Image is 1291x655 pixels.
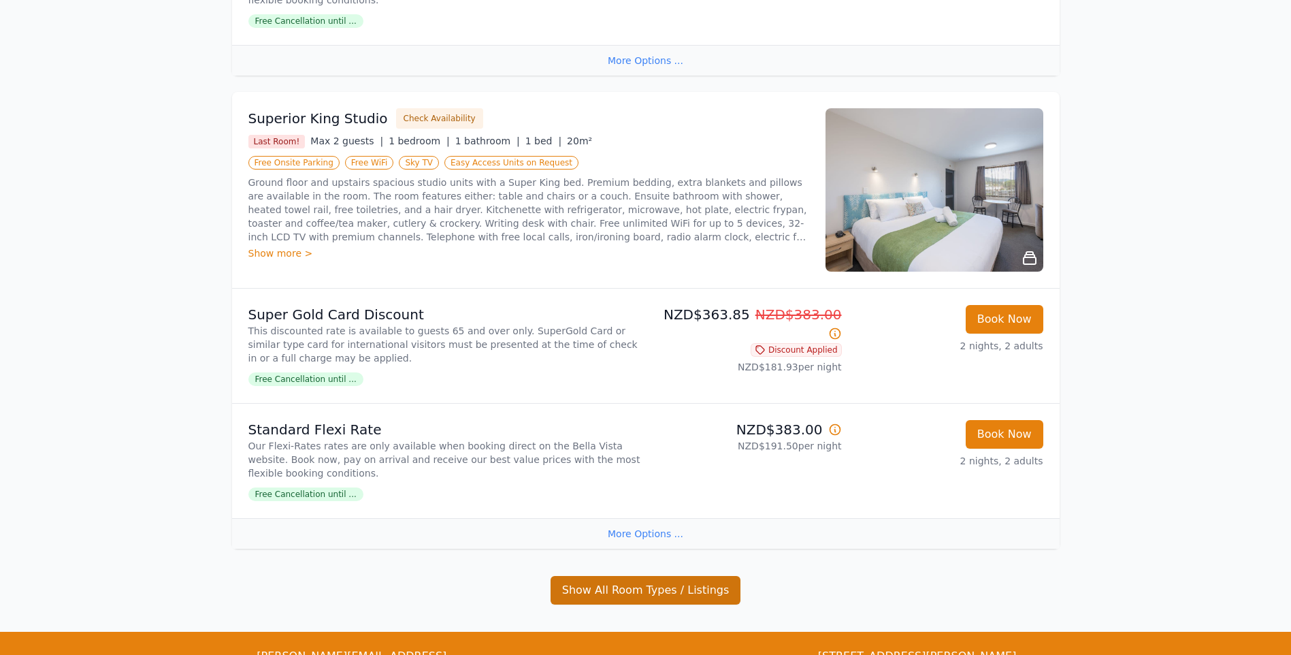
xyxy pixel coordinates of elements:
button: Show All Room Types / Listings [551,576,741,605]
span: Free Cancellation until ... [248,372,363,386]
span: Free WiFi [345,156,394,170]
span: Free Onsite Parking [248,156,340,170]
span: Free Cancellation until ... [248,14,363,28]
p: NZD$363.85 [651,305,842,343]
p: 2 nights, 2 adults [853,454,1043,468]
span: 1 bedroom | [389,135,450,146]
span: Free Cancellation until ... [248,488,363,501]
span: Discount Applied [751,343,842,357]
p: NZD$181.93 per night [651,360,842,374]
p: Our Flexi-Rates rates are only available when booking direct on the Bella Vista website. Book now... [248,439,640,480]
span: NZD$383.00 [755,306,842,323]
p: Ground floor and upstairs spacious studio units with a Super King bed. Premium bedding, extra bla... [248,176,809,244]
h3: Superior King Studio [248,109,388,128]
span: 1 bed | [525,135,561,146]
button: Book Now [966,305,1043,334]
p: 2 nights, 2 adults [853,339,1043,353]
span: Last Room! [248,135,306,148]
div: Show more > [248,246,809,260]
span: 20m² [567,135,592,146]
p: NZD$383.00 [651,420,842,439]
p: This discounted rate is available to guests 65 and over only. SuperGold Card or similar type card... [248,324,640,365]
button: Book Now [966,420,1043,449]
p: Super Gold Card Discount [248,305,640,324]
p: NZD$191.50 per night [651,439,842,453]
div: More Options ... [232,518,1060,549]
span: Sky TV [399,156,439,170]
button: Check Availability [396,108,483,129]
p: Standard Flexi Rate [248,420,640,439]
div: More Options ... [232,45,1060,76]
span: Easy Access Units on Request [444,156,578,170]
span: 1 bathroom | [455,135,520,146]
span: Max 2 guests | [310,135,383,146]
